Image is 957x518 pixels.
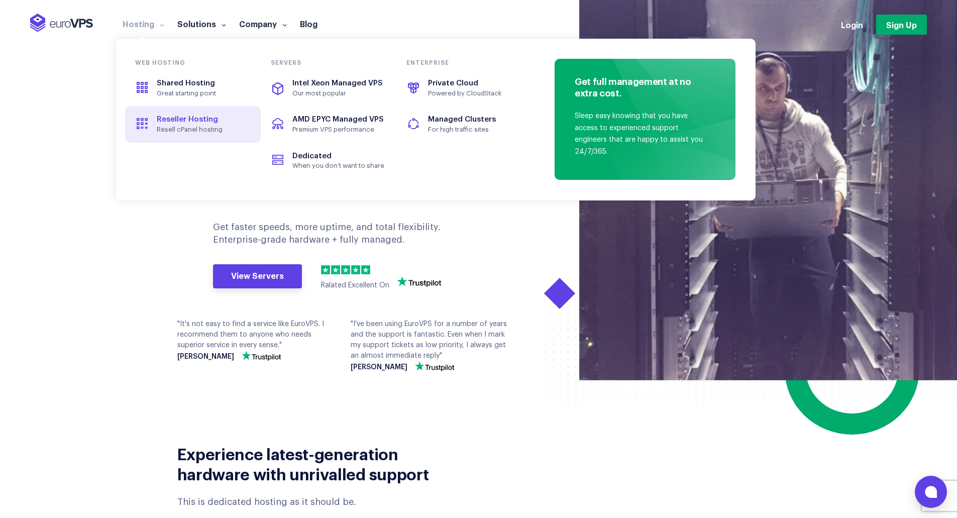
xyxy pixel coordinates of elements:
[177,496,471,508] div: This is dedicated hosting as it should be.
[157,89,249,97] span: Great starting point
[292,162,385,170] span: When you don’t want to share
[171,19,233,29] a: Solutions
[177,443,471,483] h2: Experience latest-generation hardware with unrivalled support
[177,353,234,361] strong: [PERSON_NAME]
[341,265,350,274] img: 3
[321,265,330,274] img: 1
[575,111,710,158] p: Sleep easy knowing that you have access to experienced support engineers that are happy to assist...
[575,75,710,101] h4: Get full management at no extra cost.
[293,19,324,29] a: Blog
[242,351,281,361] img: trustpilot-vector-logo.png
[157,116,218,123] span: Reseller Hosting
[292,116,384,123] span: AMD EPYC Managed VPS
[428,126,520,134] span: For high traffic sites
[876,15,927,35] a: Sign Up
[261,143,396,179] a: DedicatedWhen you don’t want to share
[125,106,261,142] a: Reseller HostingResell cPanel hosting
[351,265,360,274] img: 4
[233,19,293,29] a: Company
[177,319,336,361] div: "It's not easy to find a service like EuroVPS. I recommend them to anyone who needs superior serv...
[415,361,454,371] img: trustpilot-vector-logo.png
[116,19,171,29] a: Hosting
[841,19,863,30] a: Login
[30,14,93,32] img: EuroVPS
[321,282,389,289] span: Ralated Excellent On
[361,265,370,274] img: 5
[261,70,396,106] a: Intel Xeon Managed VPSOur most popular
[125,70,261,106] a: Shared HostingGreat starting point
[157,126,249,134] span: Resell cPanel hosting
[428,89,520,97] span: Powered by CloudStack
[157,79,215,87] span: Shared Hosting
[261,106,396,142] a: AMD EPYC Managed VPSPremium VPS performance
[396,106,532,142] a: Managed ClustersFor high traffic sites
[213,264,302,288] a: View Servers
[428,79,478,87] span: Private Cloud
[351,319,509,371] div: "I've been using EuroVPS for a number of years and the support is fantastic. Even when I mark my ...
[292,79,383,87] span: Intel Xeon Managed VPS
[292,152,332,160] span: Dedicated
[915,476,947,508] button: Open chat window
[396,70,532,106] a: Private CloudPowered by CloudStack
[351,364,407,371] strong: [PERSON_NAME]
[331,265,340,274] img: 2
[292,126,385,134] span: Premium VPS performance
[292,89,385,97] span: Our most popular
[428,116,496,123] span: Managed Clusters
[213,221,461,246] p: Get faster speeds, more uptime, and total flexibility. Enterprise-grade hardware + fully managed.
